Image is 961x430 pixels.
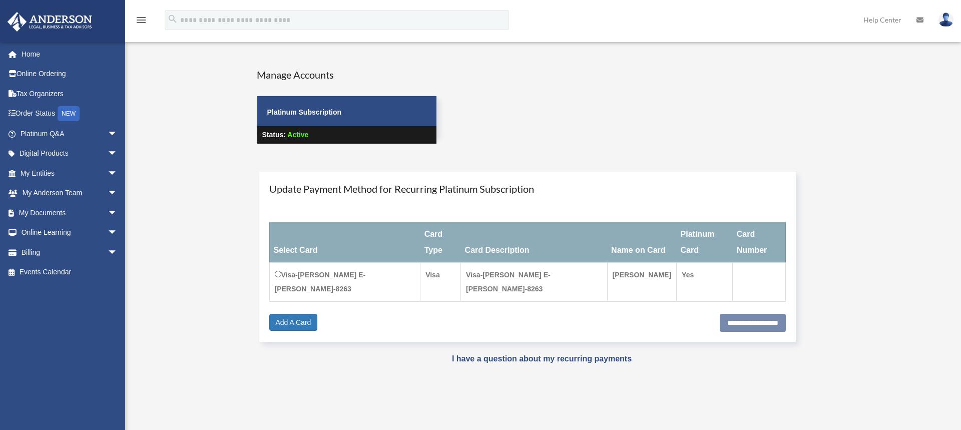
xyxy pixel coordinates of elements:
th: Card Type [420,222,461,263]
a: Digital Productsarrow_drop_down [7,144,133,164]
a: Tax Organizers [7,84,133,104]
th: Name on Card [607,222,676,263]
a: Home [7,44,133,64]
a: My Documentsarrow_drop_down [7,203,133,223]
strong: Status: [262,131,286,139]
span: arrow_drop_down [108,203,128,223]
td: Visa-[PERSON_NAME] E-[PERSON_NAME]-8263 [461,263,608,302]
h4: Manage Accounts [257,68,437,82]
a: Events Calendar [7,262,133,282]
th: Card Number [733,222,786,263]
span: arrow_drop_down [108,183,128,204]
span: arrow_drop_down [108,124,128,144]
th: Card Description [461,222,608,263]
a: Online Ordering [7,64,133,84]
span: Active [287,131,308,139]
a: Order StatusNEW [7,104,133,124]
a: My Anderson Teamarrow_drop_down [7,183,133,203]
i: menu [135,14,147,26]
a: My Entitiesarrow_drop_down [7,163,133,183]
th: Select Card [269,222,420,263]
a: I have a question about my recurring payments [452,354,632,363]
a: Billingarrow_drop_down [7,242,133,262]
span: arrow_drop_down [108,242,128,263]
strong: Platinum Subscription [267,108,342,116]
span: arrow_drop_down [108,163,128,184]
th: Platinum Card [677,222,733,263]
h4: Update Payment Method for Recurring Platinum Subscription [269,182,786,196]
img: User Pic [938,13,953,27]
div: NEW [58,106,80,121]
a: Add A Card [269,314,318,331]
a: Platinum Q&Aarrow_drop_down [7,124,133,144]
span: arrow_drop_down [108,223,128,243]
a: Online Learningarrow_drop_down [7,223,133,243]
td: Yes [677,263,733,302]
td: Visa-[PERSON_NAME] E-[PERSON_NAME]-8263 [269,263,420,302]
td: Visa [420,263,461,302]
i: search [167,14,178,25]
td: [PERSON_NAME] [607,263,676,302]
a: menu [135,18,147,26]
img: Anderson Advisors Platinum Portal [5,12,95,32]
span: arrow_drop_down [108,144,128,164]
